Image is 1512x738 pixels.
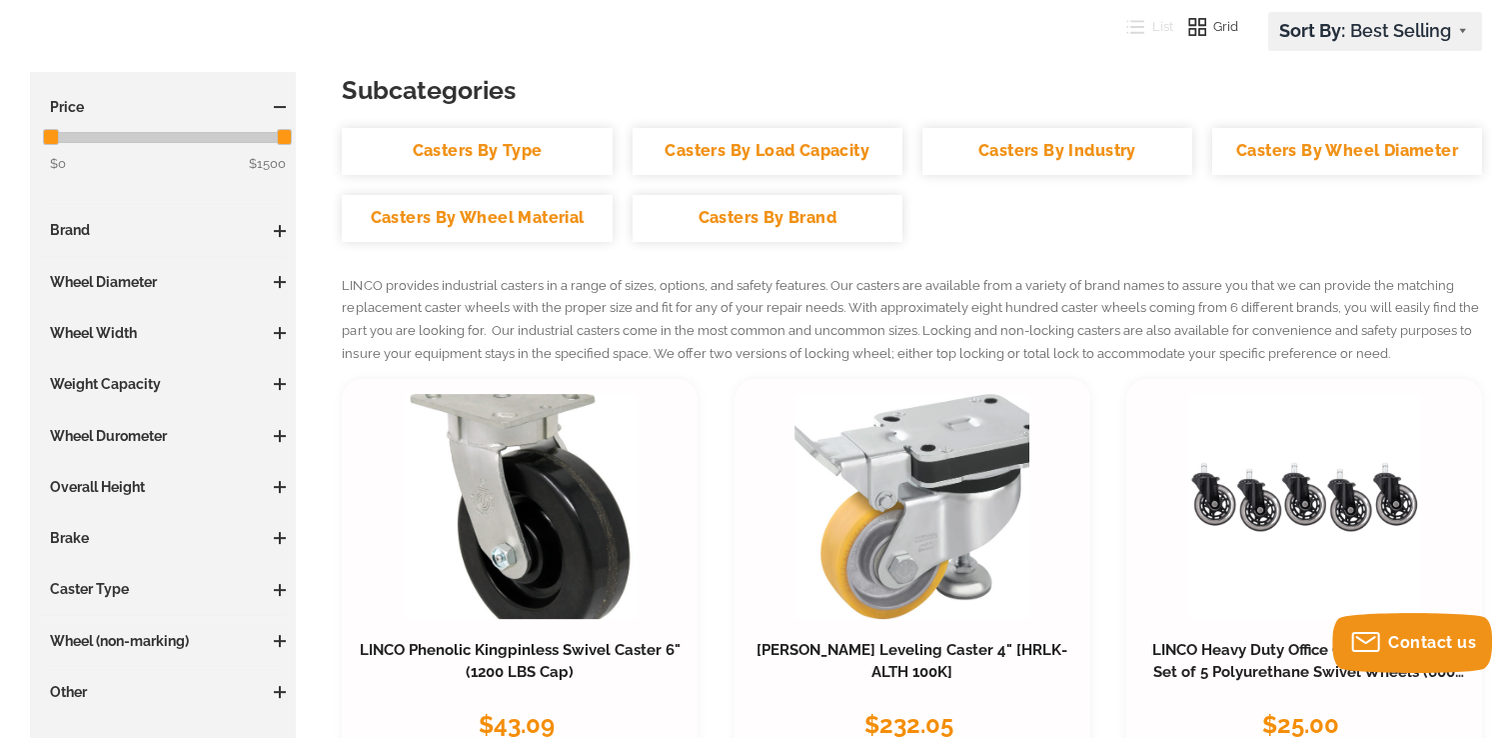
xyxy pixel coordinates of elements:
a: Casters By Industry [922,128,1192,175]
h3: Wheel Diameter [40,272,286,292]
h3: Price [40,97,286,117]
span: $0 [50,156,66,171]
h3: Overall Height [40,477,286,497]
button: Grid [1173,12,1239,42]
span: $1500 [249,153,286,175]
h3: Wheel Width [40,323,286,343]
h3: Caster Type [40,579,286,599]
h3: Wheel Durometer [40,426,286,446]
a: Casters By Load Capacity [633,128,902,175]
h3: Wheel (non-marking) [40,631,286,651]
h3: Brand [40,220,286,240]
a: [PERSON_NAME] Leveling Caster 4" [HRLK-ALTH 100K] [756,641,1067,681]
span: Contact us [1388,633,1476,652]
h3: Subcategories [342,72,1482,108]
a: Casters By Wheel Diameter [1212,128,1482,175]
a: Casters By Wheel Material [342,195,612,242]
h3: Other [40,682,286,702]
p: LINCO provides industrial casters in a range of sizes, options, and safety features. Our casters ... [342,275,1482,366]
h3: Brake [40,528,286,548]
button: List [1111,12,1173,42]
a: Casters By Brand [633,195,902,242]
button: Contact us [1332,613,1492,673]
a: LINCO Heavy Duty Office Chair Casters 3" - Set of 5 Polyurethane Swivel Wheels (600 LBS Cap Combi... [1152,641,1464,703]
a: LINCO Phenolic Kingpinless Swivel Caster 6" (1200 LBS Cap) [360,641,681,681]
a: Casters By Type [342,128,612,175]
h3: Weight Capacity [40,374,286,394]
